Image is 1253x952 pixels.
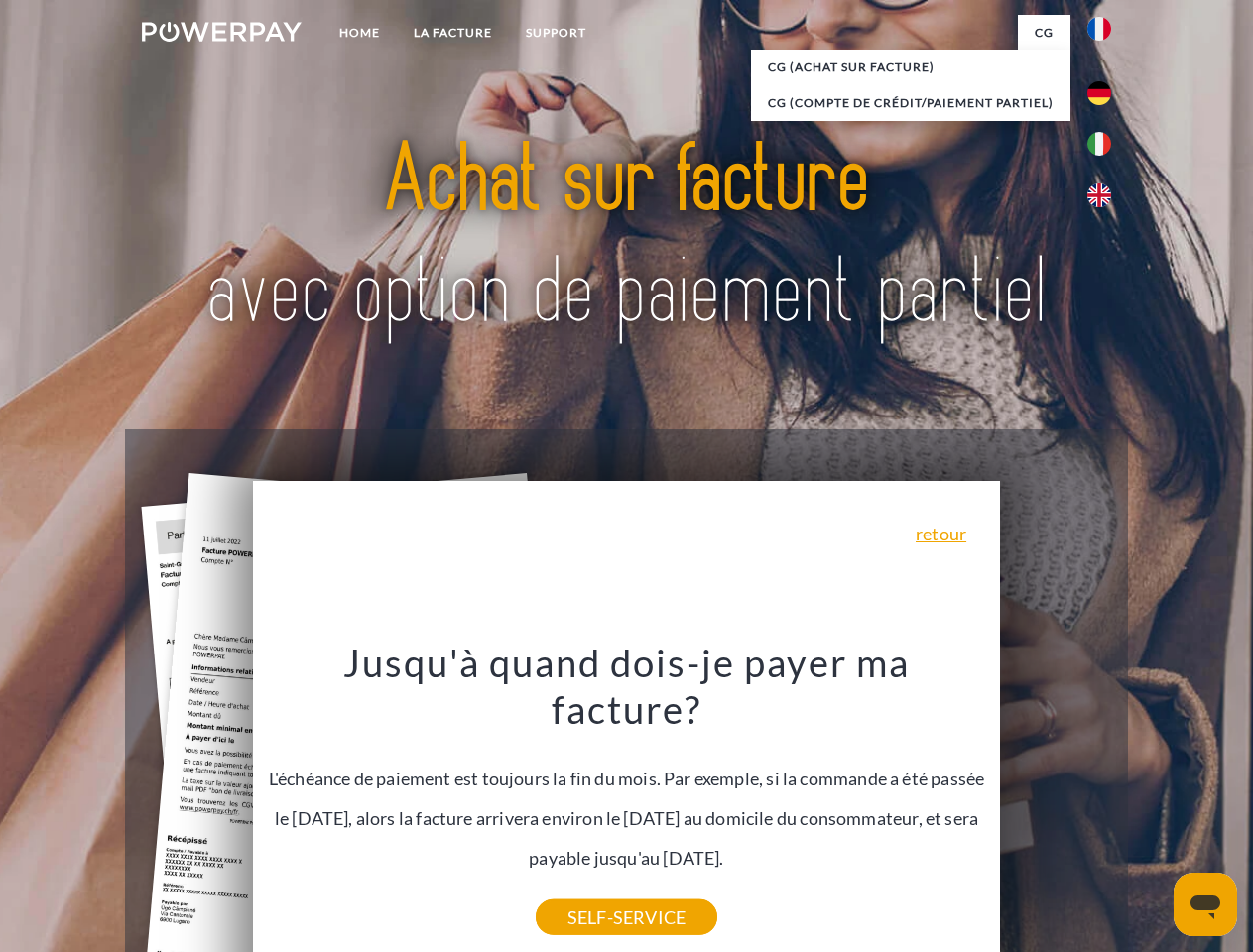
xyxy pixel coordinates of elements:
[397,15,509,51] a: LA FACTURE
[1087,183,1111,207] img: en
[1174,873,1237,936] iframe: Bouton de lancement de la fenêtre de messagerie
[536,899,717,935] a: SELF-SERVICE
[1087,17,1111,41] img: fr
[265,639,989,734] h3: Jusqu'à quand dois-je payer ma facture?
[322,15,397,51] a: Home
[509,15,603,51] a: Support
[142,22,302,42] img: logo-powerpay-white.svg
[189,95,1064,380] img: title-powerpay_fr.svg
[751,85,1070,121] a: CG (Compte de crédit/paiement partiel)
[751,50,1070,85] a: CG (achat sur facture)
[1087,132,1111,156] img: it
[1087,81,1111,105] img: de
[265,639,989,917] div: L'échéance de paiement est toujours la fin du mois. Par exemple, si la commande a été passée le [...
[916,525,966,542] a: retour
[1018,15,1070,51] a: CG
